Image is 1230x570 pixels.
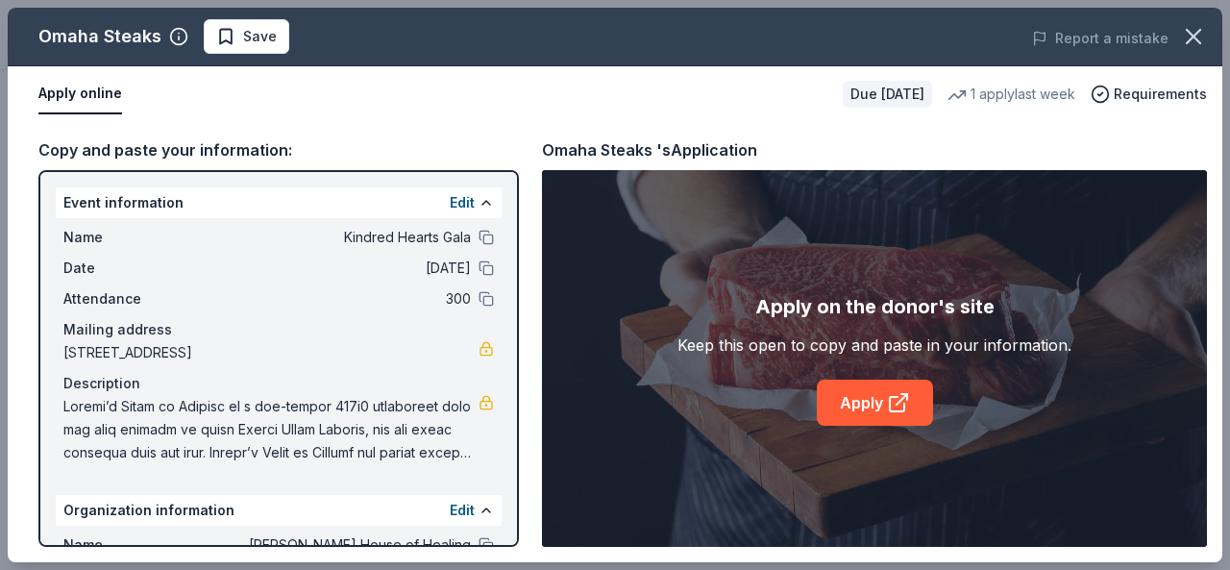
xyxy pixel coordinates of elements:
[38,21,161,52] div: Omaha Steaks
[63,226,192,249] span: Name
[755,291,995,322] div: Apply on the donor's site
[677,334,1071,357] div: Keep this open to copy and paste in your information.
[817,380,933,426] a: Apply
[843,81,932,108] div: Due [DATE]
[450,499,475,522] button: Edit
[56,495,502,526] div: Organization information
[450,191,475,214] button: Edit
[1114,83,1207,106] span: Requirements
[192,226,471,249] span: Kindred Hearts Gala
[1032,27,1168,50] button: Report a mistake
[1091,83,1207,106] button: Requirements
[38,137,519,162] div: Copy and paste your information:
[192,287,471,310] span: 300
[56,187,502,218] div: Event information
[63,257,192,280] span: Date
[243,25,277,48] span: Save
[63,341,479,364] span: [STREET_ADDRESS]
[38,74,122,114] button: Apply online
[947,83,1075,106] div: 1 apply last week
[542,137,757,162] div: Omaha Steaks 's Application
[63,287,192,310] span: Attendance
[63,318,494,341] div: Mailing address
[63,533,192,557] span: Name
[192,533,471,557] span: [PERSON_NAME] House of Healing
[192,257,471,280] span: [DATE]
[63,395,479,464] span: Loremi’d Sitam co Adipisc el s doe-tempor 417i0 utlaboreet dolo mag aliq enimadm ve quisn Exerci ...
[63,372,494,395] div: Description
[204,19,289,54] button: Save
